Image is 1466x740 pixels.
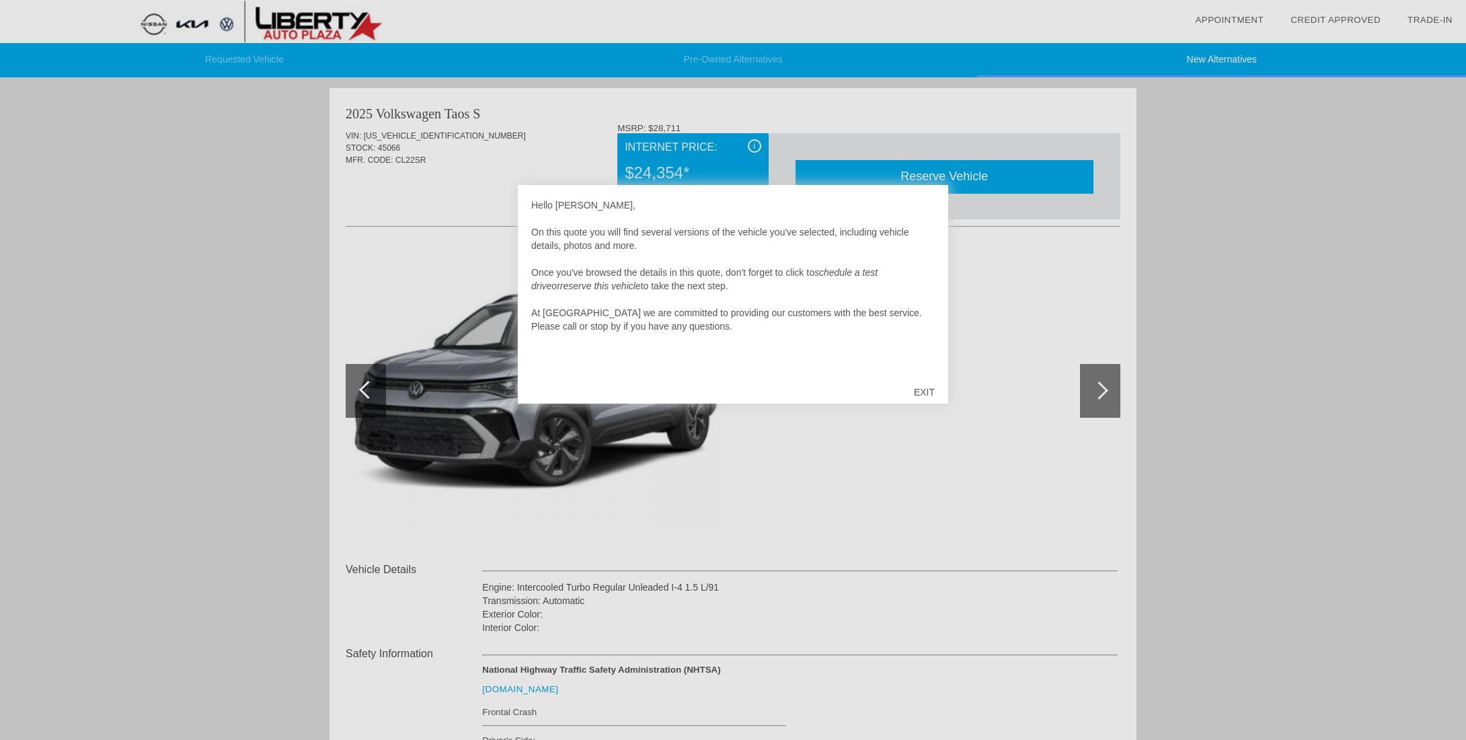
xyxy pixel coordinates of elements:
div: EXIT [900,372,948,412]
a: Appointment [1195,15,1264,25]
div: Hello [PERSON_NAME], On this quote you will find several versions of the vehicle you've selected,... [531,198,935,373]
em: reserve this vehicle [560,281,641,291]
a: Credit Approved [1290,15,1381,25]
iframe: Chat Assistance [1465,739,1466,740]
a: Trade-In [1407,15,1453,25]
